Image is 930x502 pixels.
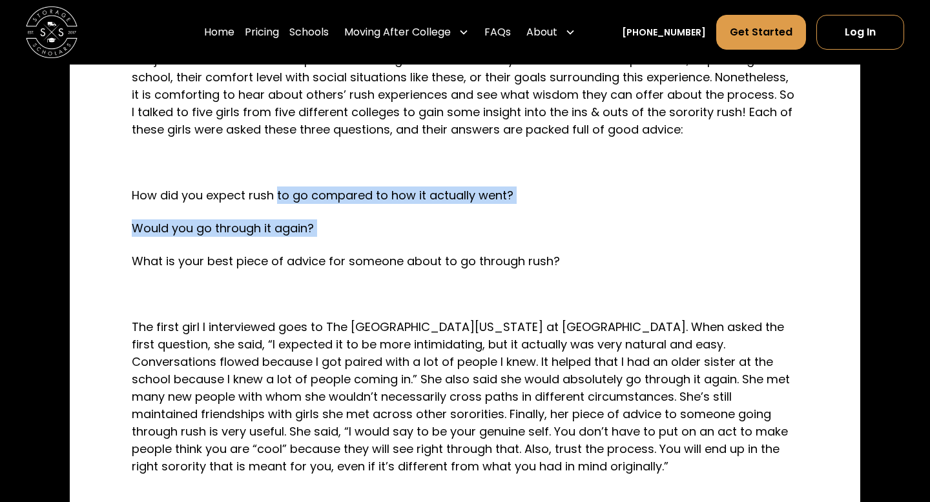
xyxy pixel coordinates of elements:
a: [PHONE_NUMBER] [622,26,706,39]
div: About [526,25,557,40]
a: home [26,6,77,58]
a: Home [204,14,234,50]
p: What is your best piece of advice for someone about to go through rush? [132,252,798,270]
div: About [521,14,581,50]
a: Get Started [716,15,806,50]
a: Schools [289,14,329,50]
div: Moving After College [339,14,474,50]
p: Rush is undoubtedly a stressful time for many girls who choose to join a sorority. The stress abo... [132,16,798,138]
a: FAQs [484,14,511,50]
a: Log In [816,15,904,50]
a: Pricing [245,14,279,50]
div: Moving After College [344,25,451,40]
p: How did you expect rush to go compared to how it actually went? [132,186,798,204]
p: The first girl I interviewed goes to The [GEOGRAPHIC_DATA][US_STATE] at [GEOGRAPHIC_DATA]. When a... [132,318,798,475]
p: Would you go through it again? [132,219,798,237]
img: Storage Scholars main logo [26,6,77,58]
